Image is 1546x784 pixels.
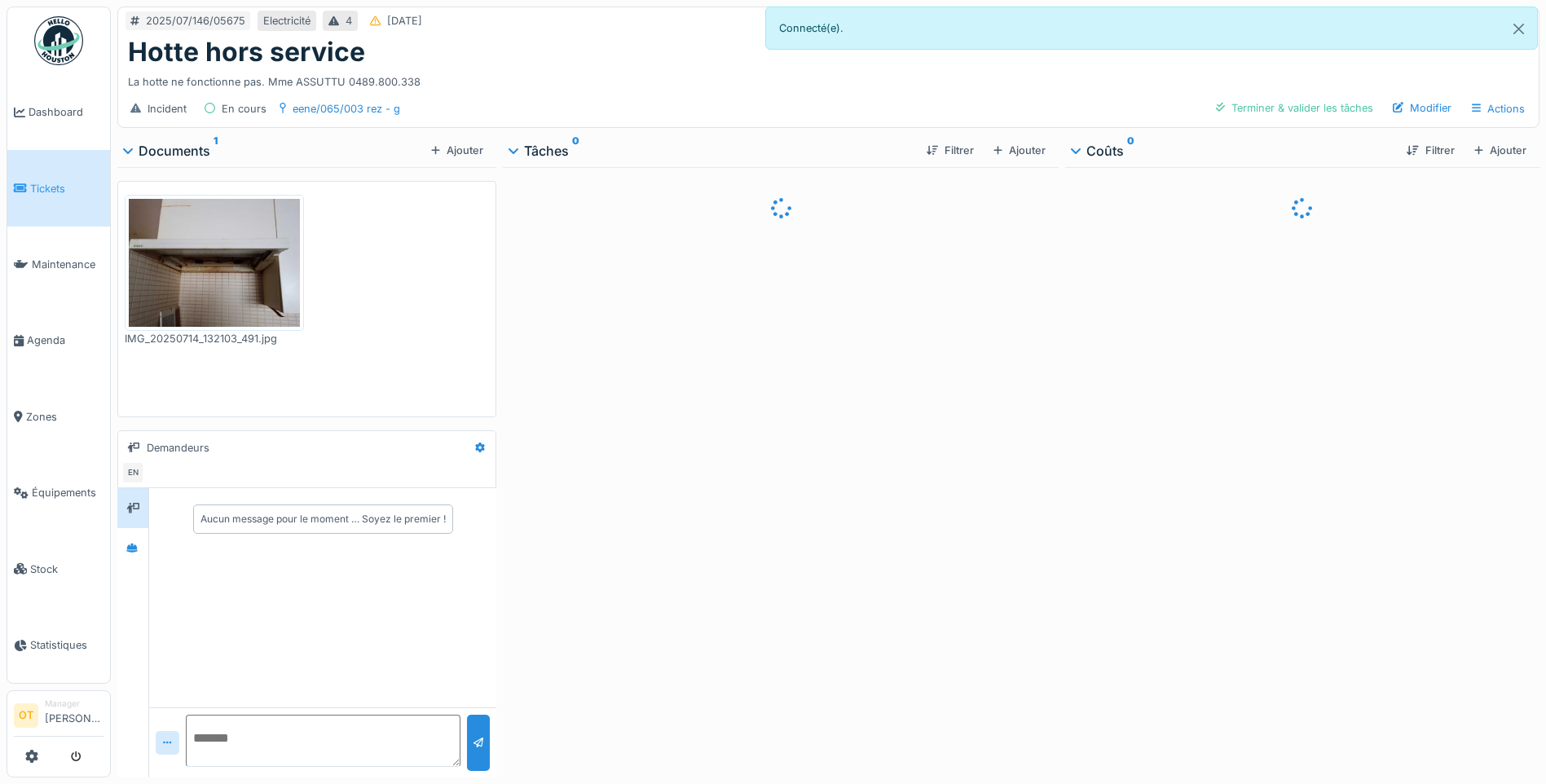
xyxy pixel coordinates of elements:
[1386,97,1458,119] div: Modifier
[7,607,110,683] a: Statistiques
[147,440,209,456] div: Demandeurs
[263,13,311,29] div: Electricité
[765,7,1539,50] div: Connecté(e).
[34,16,83,65] img: Badge_color-CXgf-gQk.svg
[346,13,352,29] div: 4
[128,37,365,68] h1: Hotte hors service
[293,101,400,117] div: eene/065/003 rez - g
[214,141,218,161] sup: 1
[425,139,490,161] div: Ajouter
[7,74,110,150] a: Dashboard
[1500,7,1537,51] button: Close
[1127,141,1134,161] sup: 0
[7,227,110,302] a: Maintenance
[30,637,104,653] span: Statistiques
[146,13,245,29] div: 2025/07/146/05675
[128,68,1529,90] div: La hotte ne fonctionne pas. Mme ASSUTTU 0489.800.338
[14,698,104,737] a: OT Manager[PERSON_NAME]
[7,531,110,606] a: Stock
[509,141,913,161] div: Tâches
[1209,97,1380,119] div: Terminer & valider les tâches
[7,455,110,531] a: Équipements
[1468,139,1533,161] div: Ajouter
[572,141,579,161] sup: 0
[387,13,422,29] div: [DATE]
[14,703,38,728] li: OT
[1072,141,1394,161] div: Coûts
[30,181,104,196] span: Tickets
[32,257,104,272] span: Maintenance
[200,512,446,526] div: Aucun message pour le moment … Soyez le premier !
[1465,97,1532,121] div: Actions
[7,150,110,226] a: Tickets
[26,409,104,425] span: Zones
[29,104,104,120] span: Dashboard
[148,101,187,117] div: Incident
[45,698,104,710] div: Manager
[45,698,104,733] li: [PERSON_NAME]
[27,333,104,348] span: Agenda
[1400,139,1460,161] div: Filtrer
[124,141,425,161] div: Documents
[987,139,1052,161] div: Ajouter
[920,139,980,161] div: Filtrer
[129,199,300,327] img: 23xtzlu9at7shm7ogxldk3mxizku
[222,101,266,117] div: En cours
[30,562,104,577] span: Stock
[121,461,144,484] div: EN
[125,331,304,346] div: IMG_20250714_132103_491.jpg
[7,379,110,455] a: Zones
[7,302,110,378] a: Agenda
[32,485,104,500] span: Équipements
